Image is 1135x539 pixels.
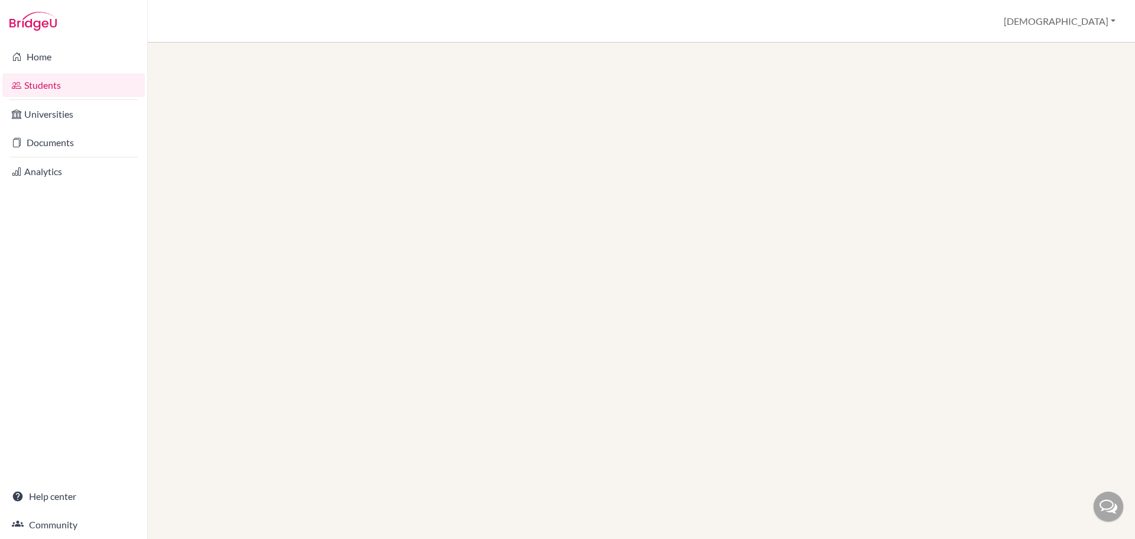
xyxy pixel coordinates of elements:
[998,10,1121,33] button: [DEMOGRAPHIC_DATA]
[2,485,145,508] a: Help center
[2,73,145,97] a: Students
[2,160,145,183] a: Analytics
[9,12,57,31] img: Bridge-U
[2,513,145,537] a: Community
[2,102,145,126] a: Universities
[2,131,145,154] a: Documents
[2,45,145,69] a: Home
